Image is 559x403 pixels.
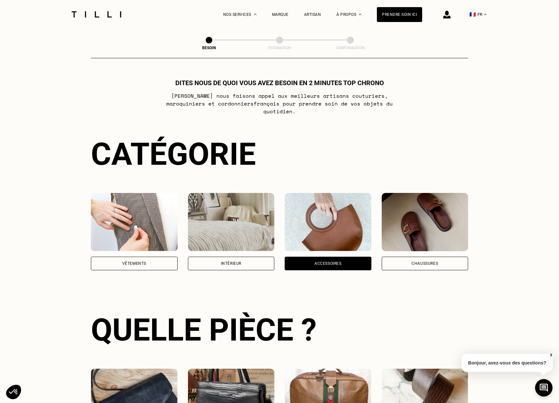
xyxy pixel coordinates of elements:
div: Confirmation [318,46,383,50]
p: Bonjour, avez-vous des questions? [462,354,553,372]
div: Quelle pièce ? [91,312,468,348]
img: Menu déroulant [254,14,257,15]
img: menu déroulant [484,14,487,15]
a: Artisan [304,12,321,17]
div: Accessoires [314,262,342,265]
span: 🇫🇷 [469,11,476,17]
div: Chaussures [411,262,438,265]
div: Catégorie [91,136,468,172]
div: Intérieur [221,262,241,265]
img: Logo du service de couturière Tilli [69,11,124,17]
img: Vêtements [91,193,178,251]
a: Marque [272,12,289,17]
h1: Dites nous de quoi vous avez besoin en 2 minutes top chrono [175,79,384,87]
div: Besoin [177,46,241,50]
p: [PERSON_NAME] nous faisons appel aux meilleurs artisans couturiers , maroquiniers et cordonniers ... [151,92,408,115]
img: Accessoires [285,193,371,251]
img: Menu déroulant à propos [359,14,361,15]
a: Prendre soin ici [377,7,422,22]
div: Vêtements [122,262,146,265]
img: icône connexion [443,11,451,18]
div: Estimation [247,46,312,50]
button: X [548,352,554,359]
img: Intérieur [188,193,275,251]
img: Chaussures [382,193,468,251]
